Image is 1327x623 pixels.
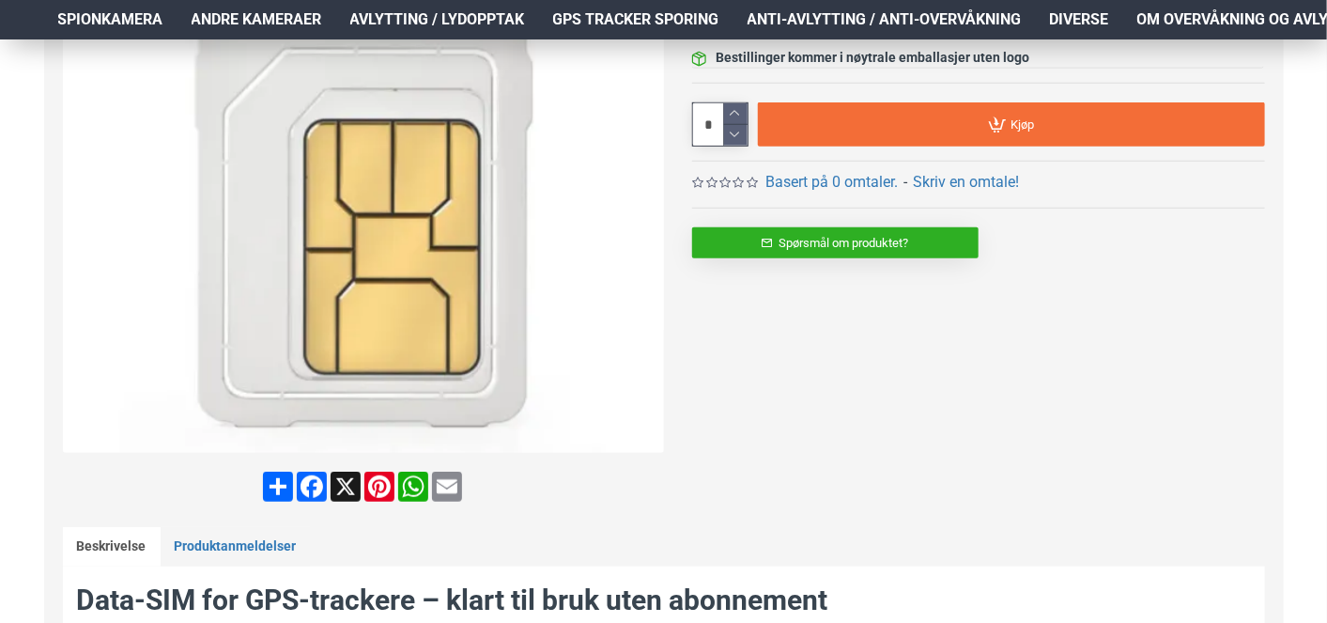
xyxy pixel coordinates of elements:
[363,472,396,502] a: Pinterest
[350,8,525,31] span: Avlytting / Lydopptak
[748,8,1022,31] span: Anti-avlytting / Anti-overvåkning
[1011,118,1034,131] span: Kjøp
[717,48,1030,68] div: Bestillinger kommer i nøytrale emballasjer uten logo
[192,8,322,31] span: Andre kameraer
[913,171,1019,194] a: Skriv en omtale!
[430,472,464,502] a: Email
[295,472,329,502] a: Facebook
[396,472,430,502] a: WhatsApp
[903,173,907,191] b: -
[77,581,1251,620] h2: Data-SIM for GPS-trackere – klart til bruk uten abonnement
[1050,8,1109,31] span: Diverse
[161,527,311,567] a: Produktanmeldelser
[58,8,163,31] span: Spionkamera
[765,171,898,194] a: Basert på 0 omtaler.
[329,472,363,502] a: X
[261,472,295,502] a: Share
[692,227,979,258] a: Spørsmål om produktet?
[553,8,719,31] span: GPS Tracker Sporing
[63,527,161,567] a: Beskrivelse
